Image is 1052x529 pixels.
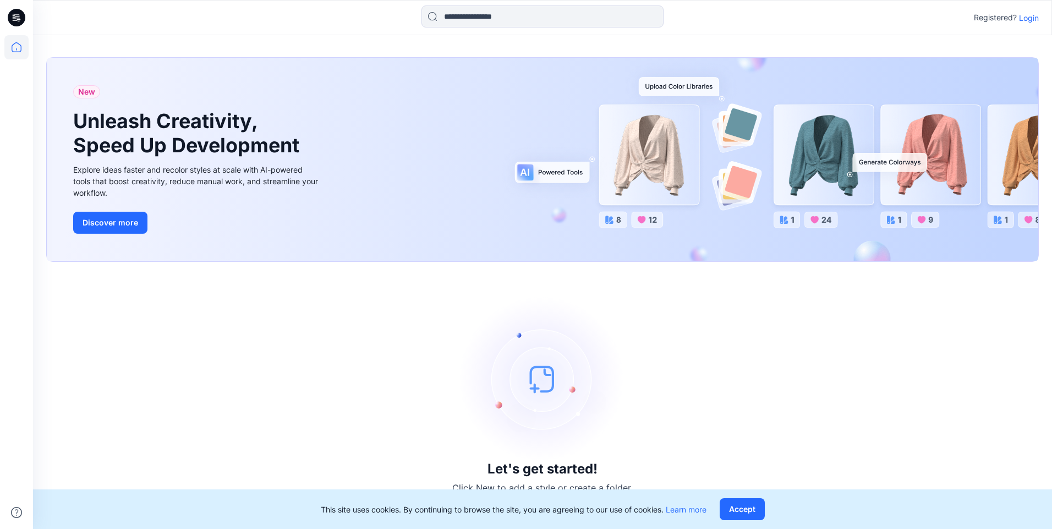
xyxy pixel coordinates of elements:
button: Accept [720,498,765,520]
h3: Let's get started! [487,461,598,477]
a: Discover more [73,212,321,234]
button: Discover more [73,212,147,234]
img: empty-state-image.svg [460,296,625,461]
a: Learn more [666,505,706,514]
h1: Unleash Creativity, Speed Up Development [73,109,304,157]
p: Registered? [974,11,1017,24]
p: This site uses cookies. By continuing to browse the site, you are agreeing to our use of cookies. [321,504,706,515]
p: Click New to add a style or create a folder. [452,481,633,494]
p: Login [1019,12,1039,24]
div: Explore ideas faster and recolor styles at scale with AI-powered tools that boost creativity, red... [73,164,321,199]
span: New [78,85,95,98]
